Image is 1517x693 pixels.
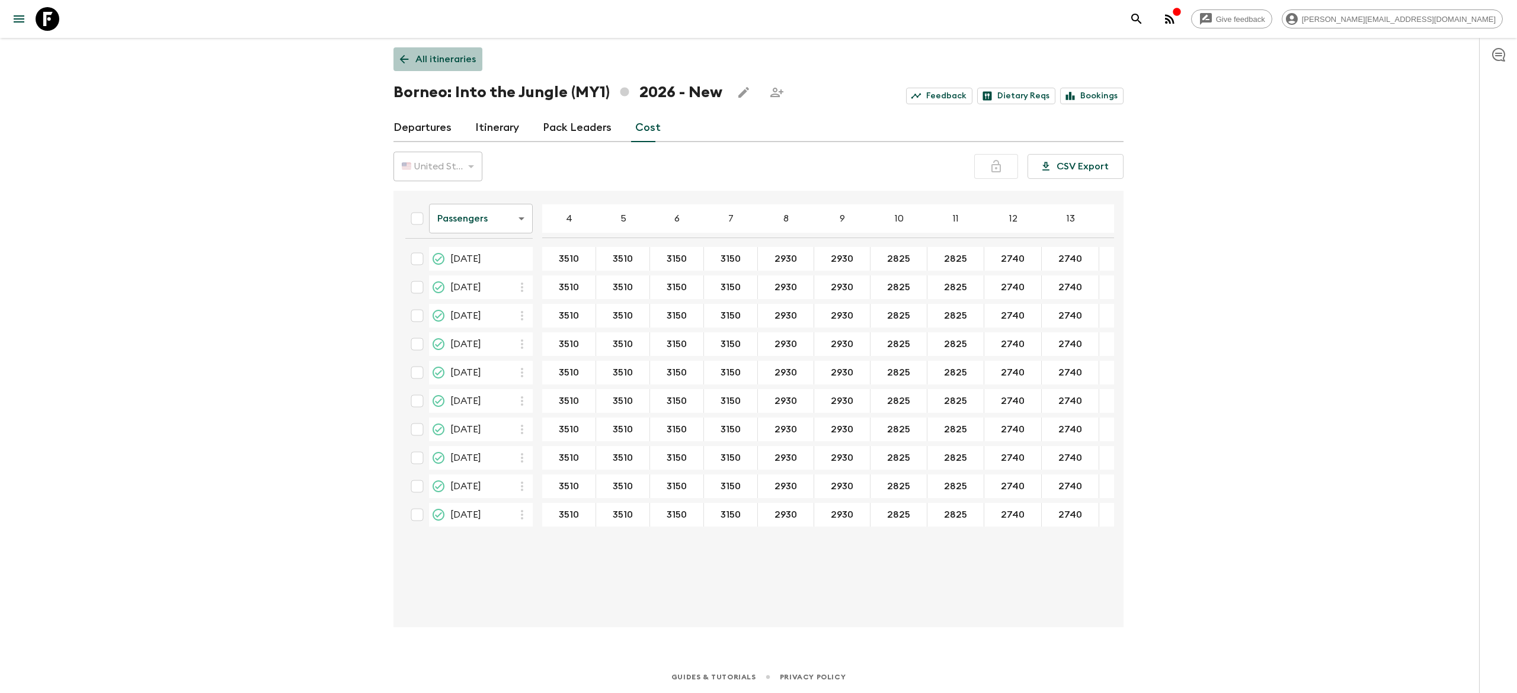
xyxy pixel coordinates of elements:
p: 8 [783,211,789,226]
div: 15 Jul 2026; 13 [1042,389,1099,413]
button: 2825 [930,389,981,413]
button: 2930 [760,275,811,299]
div: 09 Sep 2026; 12 [984,474,1042,498]
button: 2825 [873,361,924,384]
button: 2825 [930,247,981,271]
p: 6 [674,211,680,226]
div: 05 Aug 2026; 10 [870,418,927,441]
button: 2930 [760,474,811,498]
button: menu [7,7,31,31]
button: 3510 [545,361,593,384]
button: 2825 [873,247,924,271]
button: 2740 [1044,474,1096,498]
div: 09 Sep 2026; 14 [1099,474,1157,498]
button: 2825 [930,275,981,299]
a: Bookings [1060,88,1124,104]
div: 05 Oct 2026; 14 [1099,503,1157,527]
button: 2825 [930,418,981,441]
button: 2930 [817,304,868,328]
button: 2700 [1102,474,1154,498]
div: 05 Oct 2026; 7 [704,503,758,527]
div: 25 May 2026; 9 [814,332,870,356]
div: 30 Mar 2026; 13 [1042,275,1099,299]
div: 25 May 2026; 11 [927,332,984,356]
button: 2740 [1044,503,1096,527]
button: 3510 [545,474,593,498]
a: Pack Leaders [543,114,612,142]
button: 3510 [599,418,647,441]
div: 15 Jun 2026; 9 [814,361,870,384]
div: 24 Aug 2026; 12 [984,446,1042,470]
a: Feedback [906,88,972,104]
button: 2930 [817,418,868,441]
button: 2930 [760,503,811,527]
div: 15 Jun 2026; 8 [758,361,814,384]
p: 4 [566,211,572,226]
button: 3150 [652,418,701,441]
button: 3510 [599,304,647,328]
button: 3150 [652,247,701,271]
div: 18 Feb 2026; 8 [758,247,814,271]
div: 15 Jun 2026; 4 [542,361,596,384]
button: 3150 [706,361,755,384]
p: 9 [840,211,845,226]
button: 2740 [987,418,1039,441]
div: 09 Sep 2026; 8 [758,474,814,498]
button: 3150 [706,304,755,328]
div: 30 Mar 2026; 7 [704,275,758,299]
button: 2825 [930,446,981,470]
svg: On Sale [431,252,446,266]
button: 3510 [545,247,593,271]
button: 2930 [760,418,811,441]
div: 05 Aug 2026; 8 [758,418,814,441]
button: 3150 [652,389,701,413]
div: 13 Apr 2026; 14 [1099,304,1157,328]
svg: On Sale [431,280,446,294]
button: 3150 [652,304,701,328]
div: 24 Aug 2026; 7 [704,446,758,470]
a: Cost [635,114,661,142]
div: 25 May 2026; 6 [650,332,704,356]
button: 2740 [1044,446,1096,470]
a: Guides & Tutorials [671,670,756,684]
div: 09 Sep 2026; 11 [927,474,984,498]
div: 30 Mar 2026; 5 [596,275,650,299]
button: 2740 [1044,275,1096,299]
div: 18 Feb 2026; 11 [927,247,984,271]
button: 2930 [817,474,868,498]
div: 15 Jun 2026; 6 [650,361,704,384]
svg: On Sale [431,508,446,522]
div: 30 Mar 2026; 12 [984,275,1042,299]
button: 3150 [706,275,755,299]
span: [DATE] [450,337,481,351]
button: 3510 [545,275,593,299]
div: 15 Jul 2026; 5 [596,389,650,413]
div: 15 Jun 2026; 5 [596,361,650,384]
div: 30 Mar 2026; 8 [758,275,814,299]
div: 24 Aug 2026; 8 [758,446,814,470]
button: 2930 [817,247,868,271]
div: 05 Oct 2026; 13 [1042,503,1099,527]
button: 3510 [599,332,647,356]
div: 05 Oct 2026; 4 [542,503,596,527]
button: 3150 [652,474,701,498]
button: Edit this itinerary [732,81,756,104]
a: Departures [393,114,452,142]
button: 3510 [545,418,593,441]
button: 2700 [1102,503,1154,527]
button: 2930 [760,446,811,470]
div: 09 Sep 2026; 4 [542,474,596,498]
div: 24 Aug 2026; 14 [1099,446,1157,470]
svg: On Sale [431,309,446,323]
button: 3510 [545,389,593,413]
button: 2740 [987,304,1039,328]
a: Dietary Reqs [977,88,1055,104]
svg: On Sale [431,394,446,408]
p: 11 [953,211,959,226]
div: 13 Apr 2026; 4 [542,304,596,328]
div: 13 Apr 2026; 9 [814,304,870,328]
div: 05 Aug 2026; 11 [927,418,984,441]
p: 13 [1067,211,1075,226]
div: 05 Oct 2026; 8 [758,503,814,527]
button: 2825 [873,389,924,413]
